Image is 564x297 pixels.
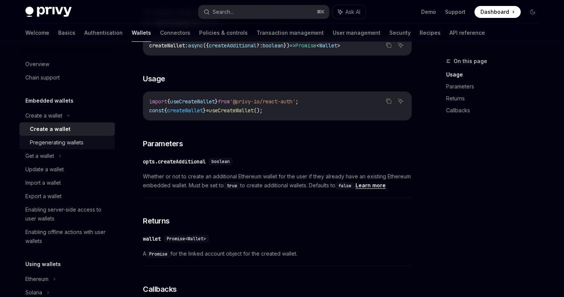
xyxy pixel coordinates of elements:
code: false [335,182,354,190]
span: boolean [263,42,283,49]
div: Pregenerating wallets [30,138,84,147]
a: Returns [446,93,545,104]
span: import [149,98,167,105]
a: Overview [19,57,115,71]
button: Copy the contents from the code block [384,96,394,106]
span: => [289,42,295,49]
a: Dashboard [474,6,521,18]
span: Parameters [143,138,183,149]
span: Dashboard [480,8,509,16]
a: Wallets [132,24,151,42]
span: } [215,98,218,105]
div: wallet [143,235,161,243]
span: Promise [295,42,316,49]
span: Callbacks [143,284,177,294]
code: Promise [146,250,170,258]
span: '@privy-io/react-auth' [230,98,295,105]
div: Export a wallet [25,192,62,201]
span: ; [295,98,298,105]
div: Enabling offline actions with user wallets [25,228,110,246]
span: useCreateWallet [170,98,215,105]
div: Overview [25,60,49,69]
span: Returns [143,216,170,226]
code: true [224,182,240,190]
span: Ask AI [345,8,360,16]
a: Update a wallet [19,163,115,176]
button: Ask AI [396,96,405,106]
div: Update a wallet [25,165,64,174]
span: ({ [203,42,209,49]
a: Basics [58,24,75,42]
span: Wallet [319,42,337,49]
a: Security [389,24,411,42]
a: Recipes [420,24,441,42]
div: Get a wallet [25,151,54,160]
span: ?: [257,42,263,49]
div: Ethereum [25,275,48,284]
span: = [206,107,209,114]
span: On this page [454,57,487,66]
div: Enabling server-side access to user wallets [25,205,110,223]
span: useCreateWallet [209,107,254,114]
span: async [188,42,203,49]
span: (); [254,107,263,114]
span: { [164,107,167,114]
a: Usage [446,69,545,81]
a: Connectors [160,24,190,42]
div: Search... [213,7,234,16]
span: < [316,42,319,49]
a: Transaction management [257,24,324,42]
a: Export a wallet [19,190,115,203]
a: Enabling server-side access to user wallets [19,203,115,225]
button: Ask AI [333,5,366,19]
span: createAdditional [209,42,257,49]
a: Welcome [25,24,49,42]
div: Import a wallet [25,178,61,187]
div: Create a wallet [30,125,70,134]
span: createWallet [167,107,203,114]
span: }) [283,42,289,49]
span: boolean [211,159,230,165]
a: Enabling offline actions with user wallets [19,225,115,248]
a: Learn more [355,182,386,189]
span: Whether or not to create an additional Ethereum wallet for the user if they already have an exist... [143,172,412,190]
span: Promise<Wallet> [167,236,206,242]
span: : [185,42,188,49]
a: Create a wallet [19,122,115,136]
a: Policies & controls [199,24,248,42]
a: Callbacks [446,104,545,116]
div: opts.createAdditional [143,158,206,165]
button: Ask AI [396,40,405,50]
a: Support [445,8,466,16]
img: dark logo [25,7,72,17]
span: { [167,98,170,105]
div: Solana [25,288,42,297]
button: Copy the contents from the code block [384,40,394,50]
button: Search...⌘K [198,5,329,19]
a: Authentication [84,24,123,42]
button: Toggle dark mode [527,6,539,18]
a: Chain support [19,71,115,84]
span: Usage [143,74,165,84]
h5: Embedded wallets [25,96,73,105]
a: Pregenerating wallets [19,136,115,149]
span: A for the linked account object for the created wallet. [143,249,412,258]
div: Create a wallet [25,111,62,120]
span: ⌘ K [317,9,325,15]
span: from [218,98,230,105]
a: User management [333,24,380,42]
a: API reference [449,24,485,42]
span: const [149,107,164,114]
span: createWallet [149,42,185,49]
span: } [203,107,206,114]
span: > [337,42,340,49]
a: Parameters [446,81,545,93]
div: Chain support [25,73,60,82]
h5: Using wallets [25,260,61,269]
a: Import a wallet [19,176,115,190]
a: Demo [421,8,436,16]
